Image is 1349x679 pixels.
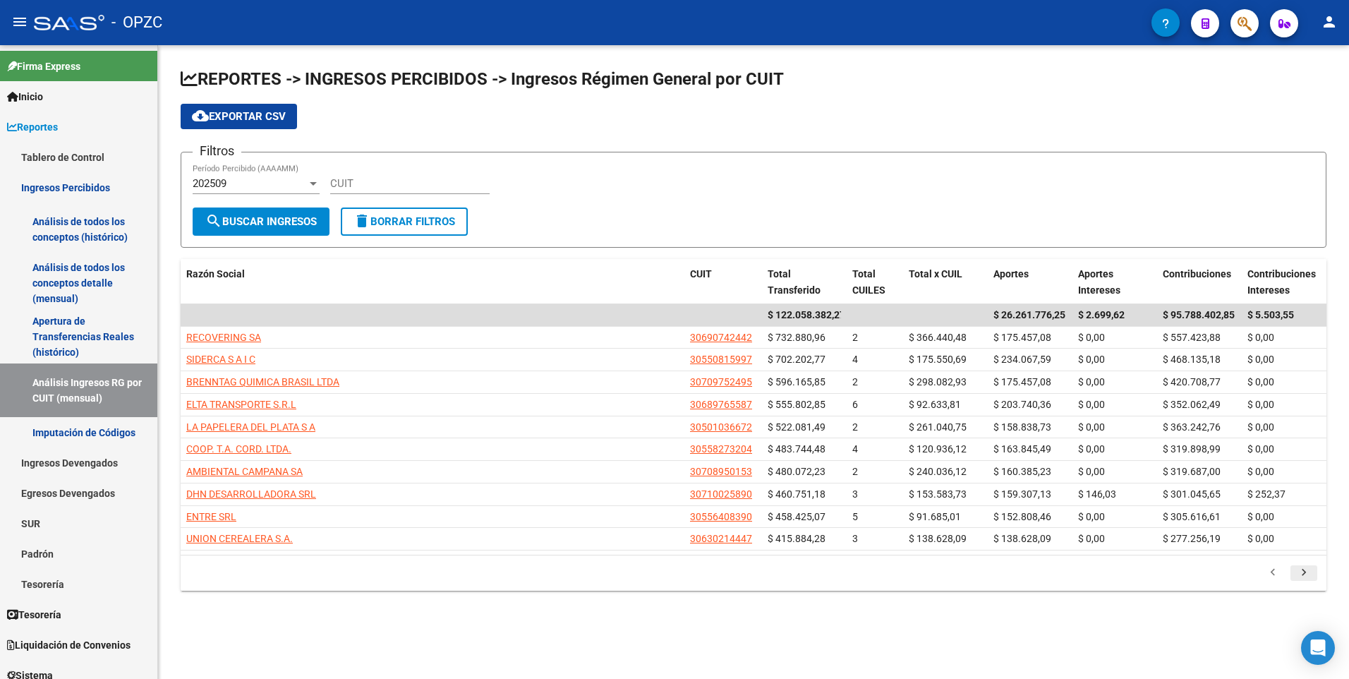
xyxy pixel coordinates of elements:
span: $ 415.884,28 [768,533,825,544]
span: $ 153.583,73 [909,488,967,500]
span: Borrar Filtros [353,215,455,228]
span: Contribuciones [1163,268,1231,280]
span: $ 277.256,19 [1163,533,1221,544]
span: $ 0,00 [1247,421,1274,433]
span: Exportar CSV [192,110,286,123]
span: $ 158.838,73 [993,421,1051,433]
span: $ 203.740,36 [993,399,1051,410]
span: $ 91.685,01 [909,511,961,522]
span: $ 234.067,59 [993,354,1051,365]
span: $ 557.423,88 [1163,332,1221,343]
span: $ 0,00 [1078,466,1105,477]
span: RECOVERING SA [186,332,261,343]
span: $ 522.081,49 [768,421,825,433]
span: $ 0,00 [1247,511,1274,522]
span: SIDERCA S A I C [186,354,255,365]
span: $ 319.898,99 [1163,443,1221,455]
datatable-header-cell: Total CUILES [847,259,903,306]
span: $ 468.135,18 [1163,354,1221,365]
span: 3 [852,488,858,500]
span: $ 702.202,77 [768,354,825,365]
span: $ 5.503,55 [1247,309,1294,320]
span: $ 160.385,23 [993,466,1051,477]
span: 30558273204 [690,443,752,455]
span: DHN DESARROLLADORA SRL [186,488,316,500]
span: $ 420.708,77 [1163,376,1221,387]
span: ELTA TRANSPORTE S.R.L [186,399,296,410]
mat-icon: delete [353,212,370,229]
span: $ 152.808,46 [993,511,1051,522]
button: Borrar Filtros [341,208,468,236]
span: 2 [852,466,858,477]
span: $ 0,00 [1078,511,1105,522]
span: 30709752495 [690,376,752,387]
mat-icon: menu [11,13,28,30]
mat-icon: search [205,212,222,229]
span: $ 0,00 [1078,533,1105,544]
span: $ 240.036,12 [909,466,967,477]
span: $ 159.307,13 [993,488,1051,500]
span: $ 319.687,00 [1163,466,1221,477]
span: Contribuciones Intereses [1247,268,1316,296]
span: BRENNTAG QUIMICA BRASIL LTDA [186,376,339,387]
span: $ 732.880,96 [768,332,825,343]
span: ENTRE SRL [186,511,236,522]
span: 30550815997 [690,354,752,365]
span: $ 480.072,23 [768,466,825,477]
span: $ 122.058.382,27 [768,309,845,320]
span: $ 0,00 [1078,332,1105,343]
span: $ 0,00 [1247,354,1274,365]
span: $ 146,03 [1078,488,1116,500]
span: $ 0,00 [1078,376,1105,387]
span: 30689765587 [690,399,752,410]
span: $ 163.845,49 [993,443,1051,455]
span: Tesorería [7,607,61,623]
span: 5 [852,511,858,522]
datatable-header-cell: Contribuciones Intereses [1242,259,1326,306]
datatable-header-cell: Total Transferido [762,259,847,306]
span: $ 26.261.776,25 [993,309,1065,320]
span: 3 [852,533,858,544]
span: 30710025890 [690,488,752,500]
span: Total Transferido [768,268,821,296]
span: $ 0,00 [1078,399,1105,410]
datatable-header-cell: Aportes Intereses [1072,259,1157,306]
span: $ 95.788.402,85 [1163,309,1235,320]
span: 6 [852,399,858,410]
a: go to next page [1290,565,1317,581]
span: 30690742442 [690,332,752,343]
span: 4 [852,443,858,455]
button: Buscar Ingresos [193,208,329,236]
span: $ 138.628,09 [993,533,1051,544]
span: $ 0,00 [1247,533,1274,544]
span: 202509 [193,177,226,190]
span: $ 261.040,75 [909,421,967,433]
span: Razón Social [186,268,245,280]
div: Open Intercom Messenger [1301,631,1335,665]
datatable-header-cell: CUIT [684,259,762,306]
span: $ 298.082,93 [909,376,967,387]
span: 30630214447 [690,533,752,544]
span: $ 0,00 [1078,354,1105,365]
span: UNION CEREALERA S.A. [186,533,293,544]
span: $ 596.165,85 [768,376,825,387]
span: $ 175.457,08 [993,376,1051,387]
span: Buscar Ingresos [205,215,317,228]
span: $ 0,00 [1247,376,1274,387]
span: $ 301.045,65 [1163,488,1221,500]
span: $ 460.751,18 [768,488,825,500]
mat-icon: cloud_download [192,107,209,124]
span: Inicio [7,89,43,104]
a: go to previous page [1259,565,1286,581]
span: AMBIENTAL CAMPANA SA [186,466,303,477]
span: 2 [852,332,858,343]
datatable-header-cell: Aportes [988,259,1072,306]
span: $ 92.633,81 [909,399,961,410]
span: Firma Express [7,59,80,74]
mat-icon: person [1321,13,1338,30]
button: Exportar CSV [181,104,297,129]
span: $ 352.062,49 [1163,399,1221,410]
span: 2 [852,376,858,387]
span: $ 138.628,09 [909,533,967,544]
span: Aportes Intereses [1078,268,1120,296]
